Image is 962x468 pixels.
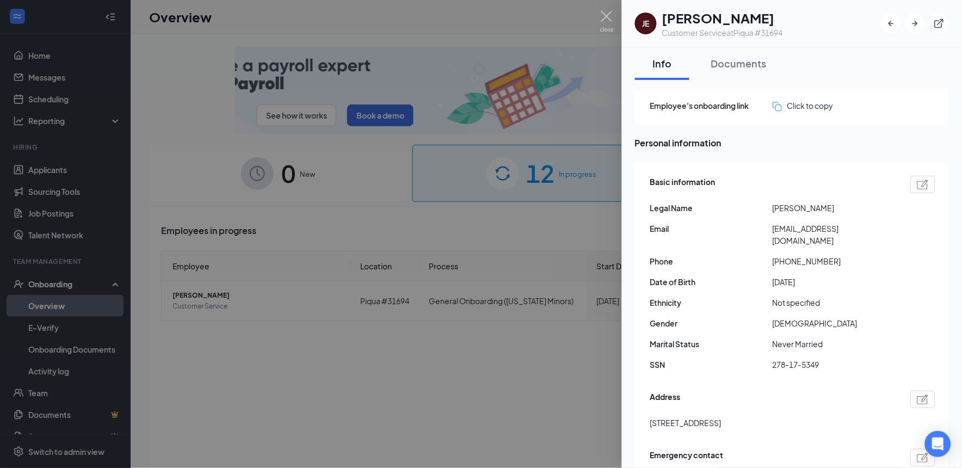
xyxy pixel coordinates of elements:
span: [PHONE_NUMBER] [773,255,895,267]
img: click-to-copy.71757273a98fde459dfc.svg [773,102,782,111]
span: Phone [650,255,773,267]
span: Emergency contact [650,449,724,466]
span: Personal information [635,136,949,150]
button: ArrowRight [905,14,925,33]
span: [PERSON_NAME] [773,202,895,214]
span: [DATE] [773,276,895,288]
button: ExternalLink [929,14,949,33]
span: Gender [650,317,773,329]
div: Documents [711,57,767,70]
button: Click to copy [773,100,834,112]
h1: [PERSON_NAME] [662,9,783,27]
span: [STREET_ADDRESS] [650,417,721,429]
div: JE [643,18,650,29]
span: Marital Status [650,338,773,350]
div: Open Intercom Messenger [925,431,951,457]
span: Legal Name [650,202,773,214]
span: Ethnicity [650,297,773,309]
span: [EMAIL_ADDRESS][DOMAIN_NAME] [773,223,895,247]
svg: ArrowRight [910,18,921,29]
span: Not specified [773,297,895,309]
svg: ExternalLink [934,18,945,29]
span: Never Married [773,338,895,350]
span: Employee's onboarding link [650,100,773,112]
span: Basic information [650,176,716,193]
span: Date of Birth [650,276,773,288]
span: 278-17-5349 [773,359,895,371]
span: Email [650,223,773,235]
span: SSN [650,359,773,371]
button: ArrowLeftNew [881,14,901,33]
div: Customer Service at Piqua #31694 [662,27,783,38]
div: Info [646,57,679,70]
span: Address [650,391,681,408]
svg: ArrowLeftNew [886,18,897,29]
span: [DEMOGRAPHIC_DATA] [773,317,895,329]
